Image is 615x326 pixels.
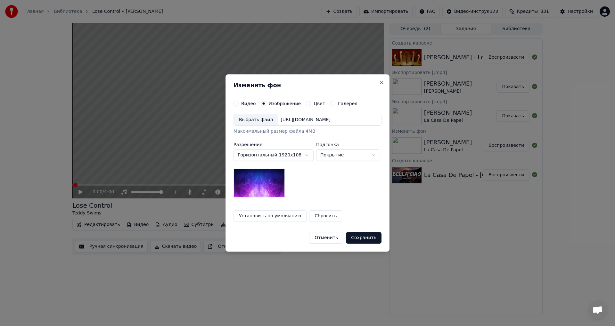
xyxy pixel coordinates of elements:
[314,101,325,106] label: Цвет
[234,142,314,147] label: Разрешение
[234,82,381,88] h2: Изменить фон
[309,210,342,222] button: Сбросить
[278,117,333,123] div: [URL][DOMAIN_NAME]
[241,101,256,106] label: Видео
[234,210,307,222] button: Установить по умолчанию
[309,232,343,244] button: Отменить
[234,114,278,126] div: Выбрать файл
[346,232,381,244] button: Сохранить
[316,142,380,147] label: Подгонка
[234,129,381,135] div: Максимальный размер файла 4MB
[269,101,301,106] label: Изображение
[338,101,357,106] label: Галерея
